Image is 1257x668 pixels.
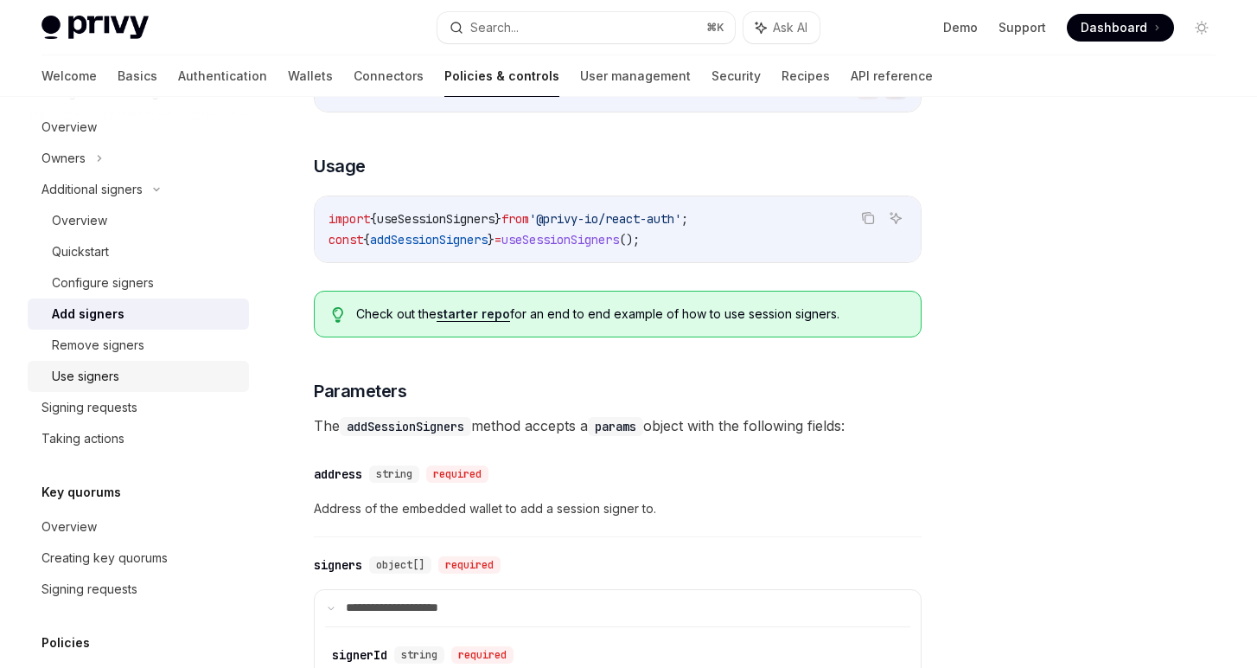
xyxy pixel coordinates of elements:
a: Support [999,19,1046,36]
div: Signing requests [41,579,137,600]
span: import [329,211,370,227]
a: Add signers [28,299,249,330]
span: object[] [376,558,424,572]
span: The method accepts a object with the following fields: [314,414,922,438]
div: address [314,466,362,483]
div: Taking actions [41,428,124,449]
span: const [329,232,363,247]
div: Remove signers [52,335,144,356]
span: useSessionSigners [377,211,495,227]
span: = [495,232,501,247]
div: signers [314,556,362,574]
span: Parameters [314,379,406,403]
div: Additional signers [41,179,143,200]
a: Signing requests [28,392,249,423]
div: Add signers [52,304,124,324]
div: Signing requests [41,397,137,418]
a: Recipes [782,55,830,97]
span: Usage [314,154,366,178]
span: from [501,211,529,227]
a: Overview [28,112,249,143]
span: (); [619,232,640,247]
a: User management [580,55,691,97]
span: { [370,211,377,227]
a: API reference [851,55,933,97]
div: Overview [52,210,107,231]
a: Signing requests [28,574,249,605]
div: Creating key quorums [41,548,168,568]
a: Quickstart [28,236,249,267]
div: required [438,556,501,574]
a: Basics [118,55,157,97]
span: '@privy-io/react-auth' [529,211,681,227]
a: Wallets [288,55,333,97]
a: Welcome [41,55,97,97]
span: { [363,232,370,247]
span: Address of the embedded wallet to add a session signer to. [314,498,922,519]
a: Configure signers [28,267,249,299]
img: light logo [41,16,149,40]
div: Search... [470,17,519,38]
span: string [401,648,437,662]
span: ⌘ K [706,21,724,35]
span: } [488,232,495,247]
button: Search...⌘K [437,12,735,43]
div: Owners [41,148,86,169]
span: string [376,467,412,481]
button: Ask AI [884,207,907,229]
div: signerId [332,646,387,664]
span: Dashboard [1081,19,1147,36]
a: Use signers [28,361,249,392]
button: Toggle dark mode [1188,14,1216,42]
a: Security [711,55,761,97]
button: Ask AI [743,12,820,43]
div: required [426,466,488,483]
a: Policies & controls [444,55,559,97]
a: Connectors [354,55,424,97]
div: Use signers [52,366,119,387]
code: params [588,417,643,436]
div: Overview [41,517,97,537]
a: Overview [28,205,249,236]
span: } [495,211,501,227]
a: Demo [943,19,978,36]
button: Copy the contents from the code block [857,207,879,229]
a: starter repo [437,306,510,322]
span: Ask AI [773,19,807,36]
a: Overview [28,511,249,543]
div: Quickstart [52,241,109,262]
a: Taking actions [28,423,249,454]
a: Creating key quorums [28,543,249,574]
span: Check out the for an end to end example of how to use session signers. [356,305,903,323]
h5: Key quorums [41,482,121,503]
svg: Tip [332,307,344,323]
code: addSessionSigners [340,417,471,436]
span: addSessionSigners [370,232,488,247]
div: Overview [41,117,97,138]
a: Authentication [178,55,267,97]
span: useSessionSigners [501,232,619,247]
div: Configure signers [52,273,154,293]
span: ; [681,211,688,227]
a: Remove signers [28,330,249,361]
h5: Policies [41,633,90,653]
div: required [451,646,514,664]
a: Dashboard [1067,14,1174,42]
